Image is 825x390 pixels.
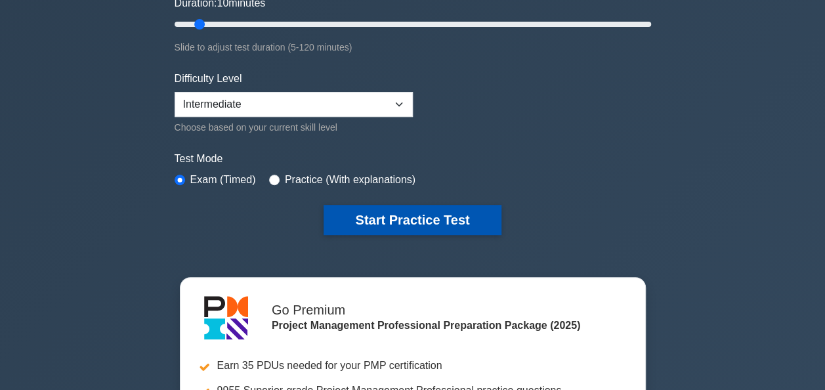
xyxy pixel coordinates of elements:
[175,151,651,167] label: Test Mode
[285,172,415,188] label: Practice (With explanations)
[175,71,242,87] label: Difficulty Level
[324,205,501,235] button: Start Practice Test
[175,119,413,135] div: Choose based on your current skill level
[190,172,256,188] label: Exam (Timed)
[175,39,651,55] div: Slide to adjust test duration (5-120 minutes)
